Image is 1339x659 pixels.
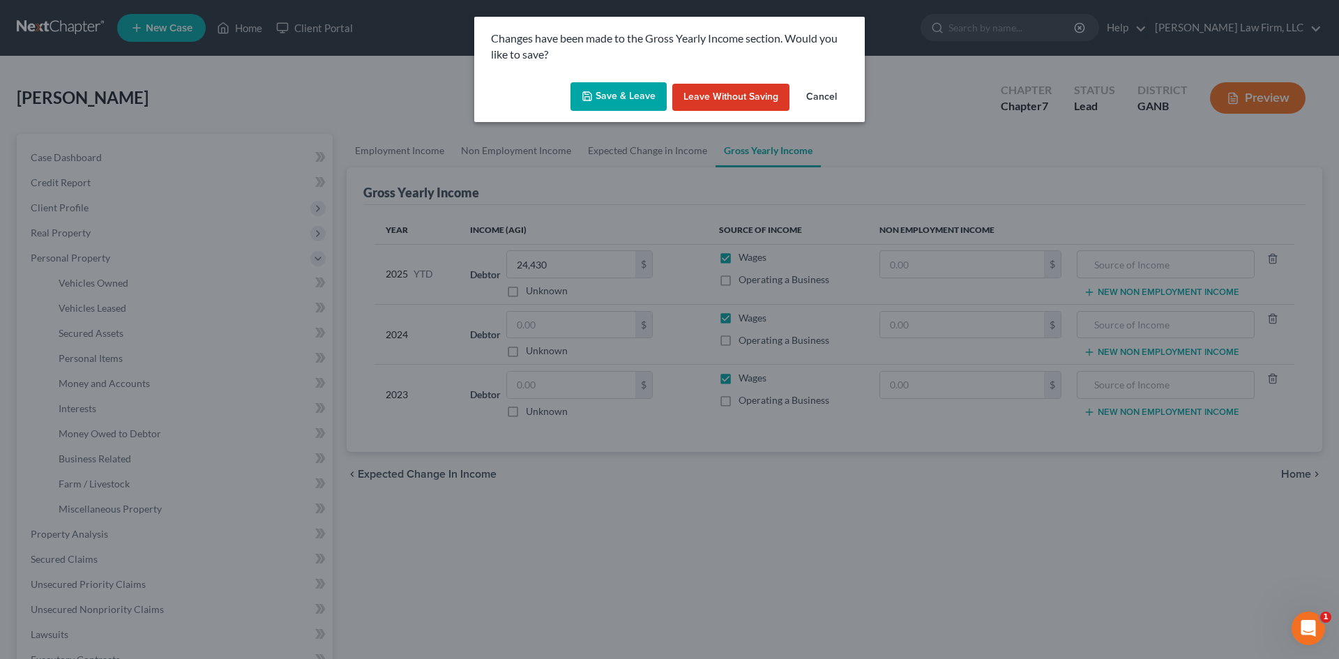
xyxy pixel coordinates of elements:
iframe: Intercom live chat [1292,612,1325,645]
button: Cancel [795,84,848,112]
span: 1 [1320,612,1331,623]
button: Save & Leave [570,82,667,112]
p: Changes have been made to the Gross Yearly Income section. Would you like to save? [491,31,848,63]
button: Leave without Saving [672,84,789,112]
